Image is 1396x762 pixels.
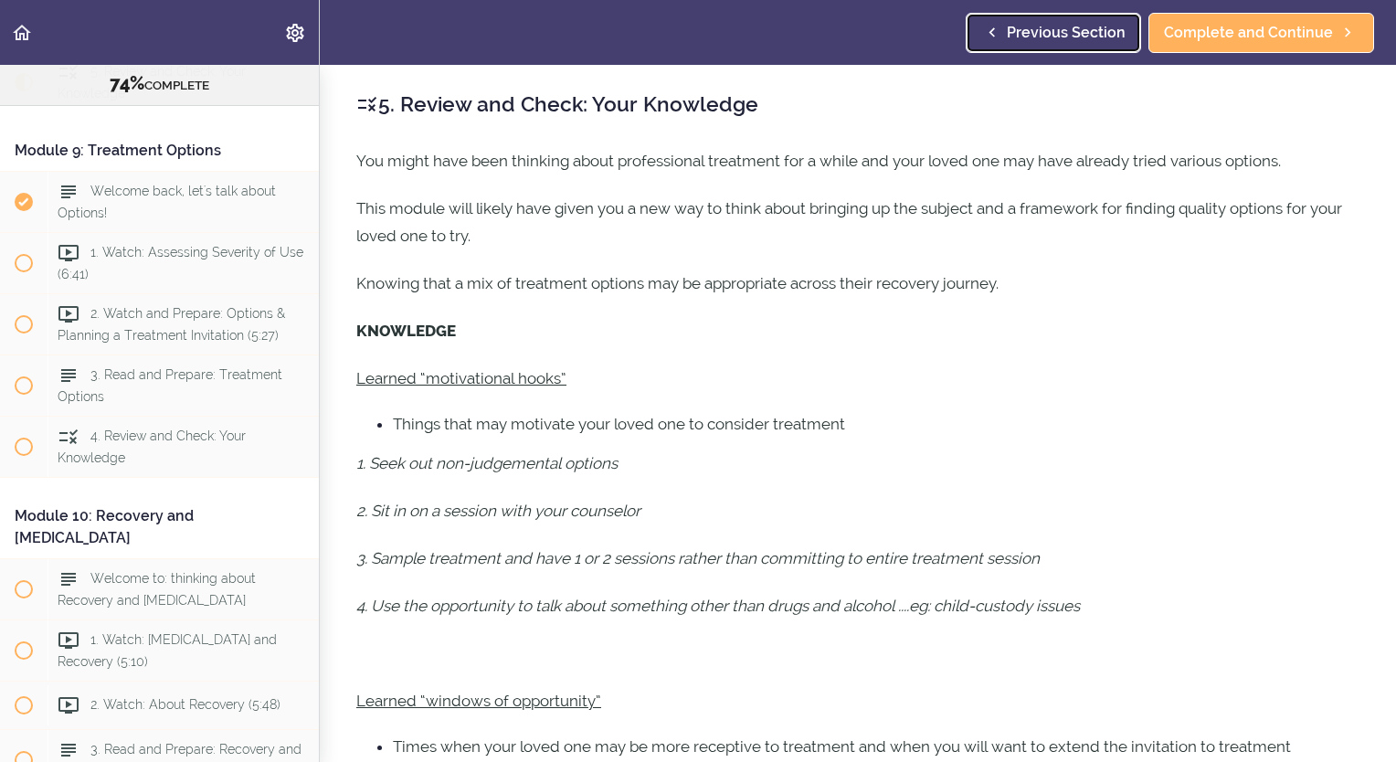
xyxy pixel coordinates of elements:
span: You might have been thinking about professional treatment for a while and your loved one may have... [356,152,1281,170]
em: 3. Sample treatment and have 1 or 2 sessions rather than committing to entire treatment session [356,549,1040,567]
span: This module will likely have given you a new way to think about bringing up the subject and a fra... [356,199,1342,245]
em: 4. Use the opportunity to talk about something other than drugs and alcohol ....eg: child-custody... [356,597,1080,615]
em: 2. Sit in on a session with your counselor [356,502,640,520]
svg: Back to course curriculum [11,22,33,44]
span: Welcome to: thinking about Recovery and [MEDICAL_DATA] [58,571,256,607]
em: 1. Seek out non-judgemental options [356,454,618,472]
span: 3. Read and Prepare: Treatment Options [58,367,282,403]
div: COMPLETE [23,72,296,96]
span: Previous Section [1007,22,1126,44]
span: 74% [110,72,144,94]
span: 1. Watch: [MEDICAL_DATA] and Recovery (5:10) [58,632,277,668]
span: Times when your loved one may be more receptive to treatment and when you will want to extend the... [393,737,1291,756]
span: 1. Watch: Assessing Severity of Use (6:41) [58,245,303,280]
a: Previous Section [966,13,1141,53]
span: Complete and Continue [1164,22,1333,44]
span: Welcome back, let's talk about Options! [58,184,276,219]
strong: KNOWLEDGE [356,322,456,340]
svg: Settings Menu [284,22,306,44]
a: Complete and Continue [1148,13,1374,53]
span: 2. Watch and Prepare: Options & Planning a Treatment Invitation (5:27) [58,306,285,342]
span: 2. Watch: About Recovery (5:48) [90,697,280,712]
span: Things that may motivate your loved one to consider treatment [393,415,845,433]
h2: 5. Review and Check: Your Knowledge [356,89,1359,120]
u: Learned “motivational hooks” [356,369,566,387]
span: Knowing that a mix of treatment options may be appropriate across their recovery journey. [356,274,999,292]
span: 4. Review and Check: Your Knowledge [58,429,246,464]
u: Learned “windows of opportunity” [356,692,601,710]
